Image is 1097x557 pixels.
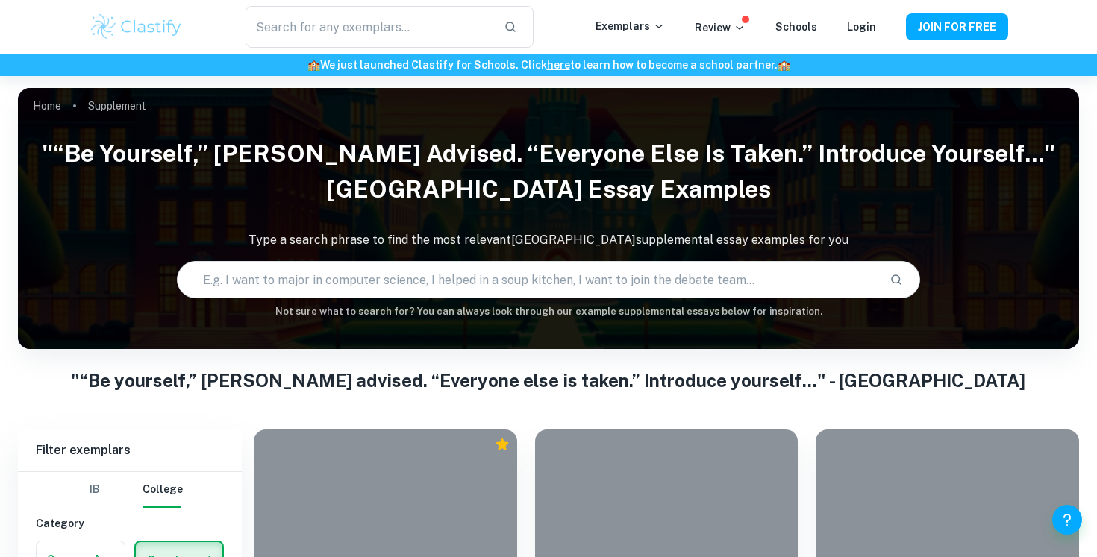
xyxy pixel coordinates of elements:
input: E.g. I want to major in computer science, I helped in a soup kitchen, I want to join the debate t... [178,259,877,300]
p: Exemplars [596,18,665,34]
button: JOIN FOR FREE [906,13,1008,40]
p: Supplement [88,98,146,114]
span: 🏫 [778,59,790,71]
p: Review [695,19,746,36]
button: IB [77,472,113,508]
span: 🏫 [307,59,320,71]
h6: Filter exemplars [18,429,242,471]
img: Clastify logo [89,12,184,42]
button: Help and Feedback [1052,505,1082,535]
button: Search [884,267,909,292]
input: Search for any exemplars... [246,6,492,48]
h1: "“Be yourself,” [PERSON_NAME] advised. “Everyone else is taken.” Introduce yourself..." [GEOGRAPH... [18,130,1079,213]
a: Home [33,95,61,116]
div: Filter type choice [77,472,183,508]
p: Type a search phrase to find the most relevant [GEOGRAPHIC_DATA] supplemental essay examples for you [18,231,1079,249]
h6: We just launched Clastify for Schools. Click to learn how to become a school partner. [3,57,1094,73]
a: here [547,59,570,71]
div: Premium [495,437,510,452]
a: Schools [775,21,817,33]
h6: Category [36,515,224,532]
h1: "“Be yourself,” [PERSON_NAME] advised. “Everyone else is taken.” Introduce yourself..." - [GEOGRA... [71,367,1026,394]
h6: Not sure what to search for? You can always look through our example supplemental essays below fo... [18,304,1079,319]
a: Login [847,21,876,33]
button: College [143,472,183,508]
